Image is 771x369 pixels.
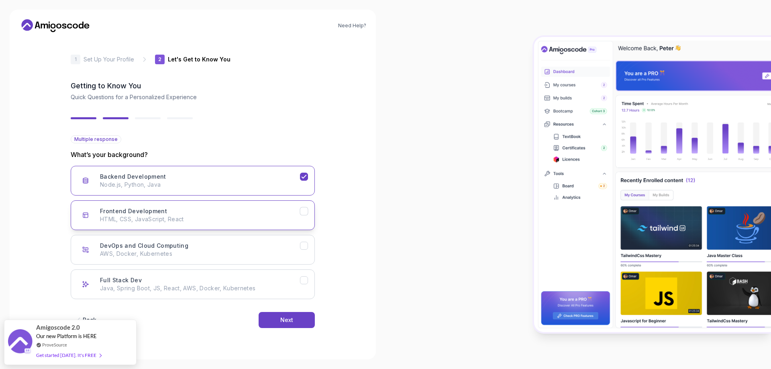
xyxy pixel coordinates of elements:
a: Need Help? [338,22,366,29]
h3: Frontend Development [100,207,167,215]
div: Get started [DATE]. It's FREE [36,351,101,360]
button: Next [259,312,315,328]
h3: DevOps and Cloud Computing [100,242,188,250]
p: 2 [158,57,161,62]
span: Amigoscode 2.0 [36,323,80,332]
p: HTML, CSS, JavaScript, React [100,215,300,223]
div: Next [280,316,293,324]
h3: Full Stack Dev [100,276,142,284]
span: Our new Platform is HERE [36,333,97,339]
div: Back [83,316,96,324]
button: DevOps and Cloud Computing [71,235,315,265]
p: Let's Get to Know You [168,55,230,63]
button: Full Stack Dev [71,269,315,299]
p: Quick Questions for a Personalized Experience [71,93,315,101]
img: Amigoscode Dashboard [534,37,771,332]
span: Multiple response [74,136,118,143]
h3: Backend Development [100,173,166,181]
p: Set Up Your Profile [84,55,134,63]
button: Frontend Development [71,200,315,230]
button: Backend Development [71,166,315,196]
img: provesource social proof notification image [8,329,32,355]
p: Java, Spring Boot, JS, React, AWS, Docker, Kubernetes [100,284,300,292]
a: ProveSource [42,341,67,348]
p: 1 [75,57,77,62]
h2: Getting to Know You [71,80,315,92]
a: Home link [19,19,92,32]
p: AWS, Docker, Kubernetes [100,250,300,258]
button: Back [71,312,100,328]
p: What’s your background? [71,150,315,159]
p: Node.js, Python, Java [100,181,300,189]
